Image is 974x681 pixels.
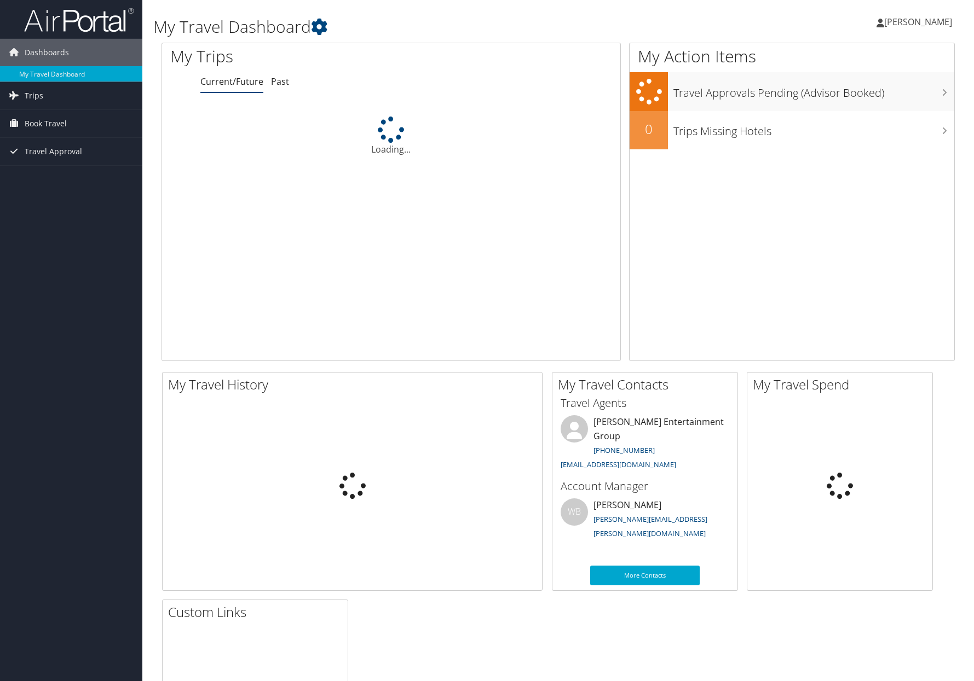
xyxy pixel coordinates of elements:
h2: 0 [630,120,668,138]
a: More Contacts [590,566,700,585]
div: WB [561,498,588,526]
a: [PERSON_NAME][EMAIL_ADDRESS][PERSON_NAME][DOMAIN_NAME] [593,514,707,538]
h2: Custom Links [168,603,348,621]
a: 0Trips Missing Hotels [630,111,954,149]
img: airportal-logo.png [24,7,134,33]
div: Loading... [162,117,620,156]
a: [PERSON_NAME] [877,5,963,38]
a: Travel Approvals Pending (Advisor Booked) [630,72,954,111]
h1: My Travel Dashboard [153,15,693,38]
li: [PERSON_NAME] [555,498,735,543]
h3: Account Manager [561,479,729,494]
a: Past [271,75,289,88]
li: [PERSON_NAME] Entertainment Group [555,415,735,474]
a: Current/Future [200,75,263,88]
h3: Travel Approvals Pending (Advisor Booked) [673,80,954,101]
h3: Travel Agents [561,395,729,411]
a: [EMAIL_ADDRESS][DOMAIN_NAME] [561,459,676,469]
h3: Trips Missing Hotels [673,118,954,139]
h2: My Travel Contacts [558,375,737,394]
span: Travel Approval [25,138,82,165]
span: Trips [25,82,43,109]
h1: My Trips [170,45,421,68]
h1: My Action Items [630,45,954,68]
h2: My Travel Spend [753,375,932,394]
a: [PHONE_NUMBER] [593,445,655,455]
h2: My Travel History [168,375,542,394]
span: [PERSON_NAME] [884,16,952,28]
span: Dashboards [25,39,69,66]
span: Book Travel [25,110,67,137]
